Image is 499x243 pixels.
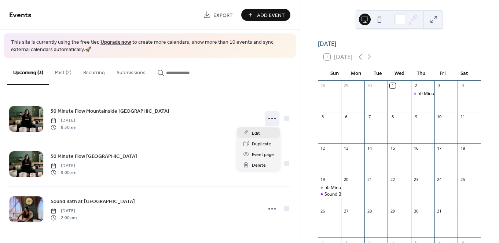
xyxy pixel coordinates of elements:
[367,66,389,81] div: Tue
[324,191,399,197] div: Sound Bath at [GEOGRAPHIC_DATA]
[51,163,76,169] span: [DATE]
[100,37,131,47] a: Upgrade now
[390,208,395,214] div: 29
[437,83,442,88] div: 3
[198,9,238,21] a: Export
[413,83,419,88] div: 2
[413,145,419,151] div: 16
[345,66,367,81] div: Mon
[390,114,395,120] div: 8
[51,197,135,206] a: Sound Bath at [GEOGRAPHIC_DATA]
[343,114,349,120] div: 6
[437,208,442,214] div: 31
[460,208,465,214] div: 1
[51,153,137,160] span: 50 Minute Flow [GEOGRAPHIC_DATA]
[51,214,77,221] span: 2:00 pm
[257,11,285,19] span: Add Event
[411,91,434,97] div: 50 Minute Flow Mountainside Scottsdale Pavilions
[111,58,151,84] button: Submissions
[367,177,372,182] div: 21
[432,66,454,81] div: Fri
[320,208,326,214] div: 26
[320,83,326,88] div: 28
[437,145,442,151] div: 17
[413,114,419,120] div: 9
[51,152,137,160] a: 50 Minute Flow [GEOGRAPHIC_DATA]
[318,39,481,48] div: [DATE]
[252,130,260,137] span: Edit
[367,145,372,151] div: 14
[460,145,465,151] div: 18
[49,58,77,84] button: Past (2)
[77,58,111,84] button: Recurring
[437,114,442,120] div: 10
[390,177,395,182] div: 22
[51,169,76,176] span: 9:00 am
[413,208,419,214] div: 30
[324,185,401,191] div: 50 Minute Flow [GEOGRAPHIC_DATA]
[437,177,442,182] div: 24
[413,177,419,182] div: 23
[390,83,395,88] div: 1
[367,83,372,88] div: 30
[320,114,326,120] div: 5
[51,208,77,214] span: [DATE]
[390,145,395,151] div: 15
[51,198,135,206] span: Sound Bath at [GEOGRAPHIC_DATA]
[252,151,274,159] span: Event page
[51,117,76,124] span: [DATE]
[343,208,349,214] div: 27
[51,124,76,131] span: 8:30 am
[460,83,465,88] div: 4
[389,66,410,81] div: Wed
[7,58,49,85] button: Upcoming (3)
[9,8,32,22] span: Events
[410,66,432,81] div: Thu
[460,114,465,120] div: 11
[454,66,475,81] div: Sat
[252,140,271,148] span: Duplicate
[343,177,349,182] div: 20
[343,145,349,151] div: 13
[252,162,266,169] span: Delete
[343,83,349,88] div: 29
[367,114,372,120] div: 7
[241,9,290,21] button: Add Event
[318,185,341,191] div: 50 Minute Flow Mountainside Desert Ridge
[318,191,341,197] div: Sound Bath at Shanti Sound
[320,177,326,182] div: 19
[324,66,345,81] div: Sun
[11,39,289,53] span: This site is currently using the free tier. to create more calendars, show more than 10 events an...
[51,107,169,115] a: 50 Minute Flow Mountainside [GEOGRAPHIC_DATA]
[320,145,326,151] div: 12
[367,208,372,214] div: 28
[460,177,465,182] div: 25
[213,11,233,19] span: Export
